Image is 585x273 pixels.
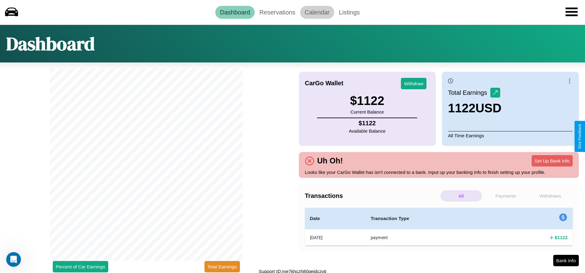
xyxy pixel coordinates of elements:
p: Withdraws [529,190,571,202]
h1: Dashboard [6,31,95,56]
button: Total Earnings [204,261,240,272]
h4: $ 1122 [349,120,385,127]
p: Current Balance [350,108,384,116]
button: Bank Info [553,255,579,266]
th: [DATE] [305,229,366,246]
th: payment [366,229,495,246]
a: Calendar [300,6,334,19]
a: Listings [334,6,365,19]
h4: Date [310,215,361,222]
h4: Uh Oh! [314,156,346,165]
p: All [440,190,482,202]
p: Looks like your CarGo Wallet has isn't connected to a bank. Input up your banking info to finish ... [305,168,573,176]
a: Dashboard [215,6,255,19]
h4: CarGo Wallet [305,80,344,87]
h4: $ 1122 [555,234,568,241]
h3: $ 1122 [350,94,384,108]
a: Reservations [255,6,300,19]
h4: Transactions [305,192,439,199]
button: Set Up Bank Info [532,155,573,167]
button: Percent of Car Earnings [53,261,108,272]
table: simple table [305,208,573,246]
p: Payments [485,190,527,202]
button: Withdraw [401,78,426,89]
p: Available Balance [349,127,385,135]
h3: 1122 USD [448,101,501,115]
div: Give Feedback [578,124,582,149]
p: All Time Earnings [448,131,573,140]
iframe: Intercom live chat [6,252,21,267]
p: Total Earnings [448,87,490,98]
h4: Transaction Type [371,215,490,222]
